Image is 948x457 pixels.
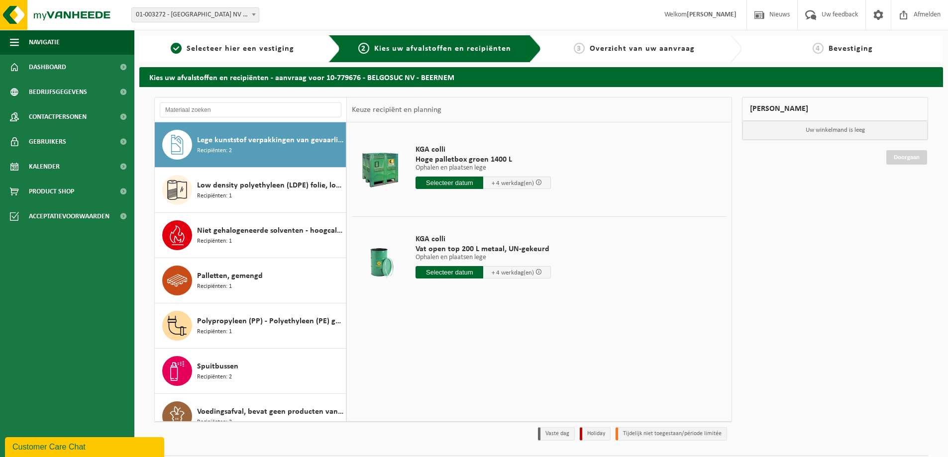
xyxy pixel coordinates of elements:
[5,435,166,457] iframe: chat widget
[416,165,551,172] p: Ophalen en plaatsen lege
[347,97,446,122] div: Keuze recipiënt en planning
[590,45,695,53] span: Overzicht van uw aanvraag
[492,270,534,276] span: + 4 werkdag(en)
[687,11,737,18] strong: [PERSON_NAME]
[29,104,87,129] span: Contactpersonen
[29,154,60,179] span: Kalender
[197,146,232,156] span: Recipiënten: 2
[29,55,66,80] span: Dashboard
[155,349,346,394] button: Spuitbussen Recipiënten: 2
[416,145,551,155] span: KGA colli
[416,266,483,278] input: Selecteer datum
[416,155,551,165] span: Hoge palletbox groen 1400 L
[29,80,87,104] span: Bedrijfsgegevens
[197,225,343,237] span: Niet gehalogeneerde solventen - hoogcalorisch in kleinverpakking
[374,45,511,53] span: Kies uw afvalstoffen en recipiënten
[155,394,346,439] button: Voedingsafval, bevat geen producten van dierlijke oorsprong, gemengde verpakking (exclusief glas)...
[416,244,551,254] span: Vat open top 200 L metaal, UN-gekeurd
[616,427,727,441] li: Tijdelijk niet toegestaan/période limitée
[358,43,369,54] span: 2
[580,427,611,441] li: Holiday
[155,168,346,213] button: Low density polyethyleen (LDPE) folie, los, naturel/gekleurd (80/20) Recipiënten: 1
[29,30,60,55] span: Navigatie
[416,254,551,261] p: Ophalen en plaatsen lege
[29,204,109,229] span: Acceptatievoorwaarden
[197,406,343,418] span: Voedingsafval, bevat geen producten van dierlijke oorsprong, gemengde verpakking (exclusief glas)
[197,418,232,427] span: Recipiënten: 3
[160,102,341,117] input: Materiaal zoeken
[197,361,238,372] span: Spuitbussen
[29,179,74,204] span: Product Shop
[886,150,927,165] a: Doorgaan
[197,372,232,382] span: Recipiënten: 2
[171,43,182,54] span: 1
[187,45,294,53] span: Selecteer hier een vestiging
[132,8,259,22] span: 01-003272 - BELGOSUC NV - BEERNEM
[155,122,346,168] button: Lege kunststof verpakkingen van gevaarlijke stoffen Recipiënten: 2
[197,180,343,191] span: Low density polyethyleen (LDPE) folie, los, naturel/gekleurd (80/20)
[538,427,575,441] li: Vaste dag
[29,129,66,154] span: Gebruikers
[197,134,343,146] span: Lege kunststof verpakkingen van gevaarlijke stoffen
[742,97,928,121] div: [PERSON_NAME]
[742,121,928,140] p: Uw winkelmand is leeg
[155,303,346,349] button: Polypropyleen (PP) - Polyethyleen (PE) gemengd, hard, gekleurd Recipiënten: 1
[197,191,232,201] span: Recipiënten: 1
[574,43,585,54] span: 3
[829,45,873,53] span: Bevestiging
[144,43,320,55] a: 1Selecteer hier een vestiging
[416,234,551,244] span: KGA colli
[155,258,346,303] button: Palletten, gemengd Recipiënten: 1
[813,43,824,54] span: 4
[139,67,943,87] h2: Kies uw afvalstoffen en recipiënten - aanvraag voor 10-779676 - BELGOSUC NV - BEERNEM
[416,177,483,189] input: Selecteer datum
[197,270,263,282] span: Palletten, gemengd
[197,237,232,246] span: Recipiënten: 1
[197,282,232,291] span: Recipiënten: 1
[197,327,232,337] span: Recipiënten: 1
[131,7,259,22] span: 01-003272 - BELGOSUC NV - BEERNEM
[492,180,534,186] span: + 4 werkdag(en)
[197,315,343,327] span: Polypropyleen (PP) - Polyethyleen (PE) gemengd, hard, gekleurd
[155,213,346,258] button: Niet gehalogeneerde solventen - hoogcalorisch in kleinverpakking Recipiënten: 1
